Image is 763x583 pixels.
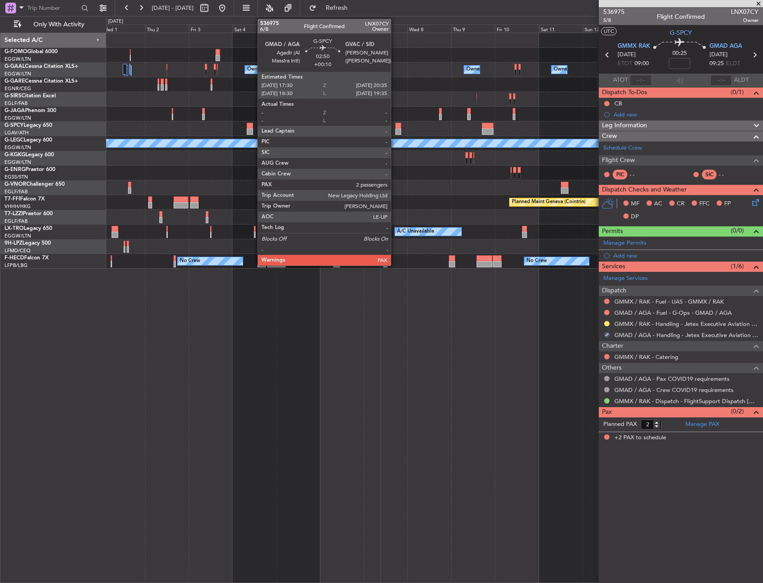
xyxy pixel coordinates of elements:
a: VHHH/HKG [4,203,31,210]
div: Owner [247,63,262,76]
a: EGGW/LTN [4,56,31,62]
a: EGGW/LTN [4,115,31,121]
span: GMAD AGA [709,42,742,51]
span: G-SPCY [4,123,24,128]
span: 5/8 [603,17,625,24]
div: Thu 9 [451,25,495,33]
div: SIC [702,170,717,179]
span: Flight Crew [602,155,635,166]
a: LGAV/ATH [4,129,29,136]
div: Planned Maint Geneva (Cointrin) [512,196,585,209]
span: CR [677,200,684,208]
span: G-KGKG [4,152,25,158]
button: Refresh [305,1,358,15]
a: F-HECDFalcon 7X [4,255,49,261]
div: No Crew [527,254,547,268]
span: ETOT [618,59,632,68]
span: LX-TRO [4,226,24,231]
a: EGNR/CEG [4,85,31,92]
span: AC [654,200,662,208]
span: T7-FFI [4,196,20,202]
a: LFMD/CEQ [4,247,30,254]
a: G-FOMOGlobal 6000 [4,49,58,54]
span: G-GAAL [4,64,25,69]
div: Fri 10 [495,25,539,33]
span: G-SPCY [670,28,692,37]
div: PIC [613,170,627,179]
div: Wed 1 [101,25,145,33]
span: 09:25 [709,59,724,68]
span: 9H-LPZ [4,241,22,246]
span: (0/0) [731,226,744,235]
div: Sat 11 [539,25,583,33]
a: G-ENRGPraetor 600 [4,167,55,172]
a: EGGW/LTN [4,159,31,166]
span: Owner [731,17,759,24]
div: Wed 8 [407,25,451,33]
div: A/C Unavailable [397,225,434,238]
span: FP [724,200,731,208]
span: 00:25 [672,49,687,58]
button: UTC [601,27,617,35]
a: T7-LZZIPraetor 600 [4,211,53,217]
span: 09:00 [634,59,649,68]
a: EGGW/LTN [4,233,31,239]
a: GMMX / RAK - Catering [614,353,678,361]
a: G-SPCYLegacy 650 [4,123,52,128]
span: ATOT [613,76,628,85]
a: GMAD / AGA - Fuel - G-Ops - GMAD / AGA [614,309,732,316]
div: - - [630,171,650,179]
a: G-GAALCessna Citation XLS+ [4,64,78,69]
span: DP [631,212,639,221]
div: Add new [614,252,759,259]
span: G-FOMO [4,49,27,54]
span: Leg Information [602,121,647,131]
span: Charter [602,341,623,351]
div: Owner [554,63,569,76]
span: (0/1) [731,87,744,97]
span: +2 PAX to schedule [614,433,666,442]
span: 536975 [603,7,625,17]
span: [DATE] [709,50,728,59]
a: Schedule Crew [603,144,642,153]
div: Sat 4 [232,25,276,33]
a: GMAD / AGA - Pax COVID19 requirements [614,375,730,383]
span: Permits [602,226,623,237]
a: GMMX / RAK - Fuel - UAS - GMMX / RAK [614,298,724,305]
a: 9H-LPZLegacy 500 [4,241,51,246]
a: LFPB/LBG [4,262,28,269]
div: Sun 12 [583,25,626,33]
a: EGLF/FAB [4,100,28,107]
a: EGLF/FAB [4,188,28,195]
a: T7-FFIFalcon 7X [4,196,45,202]
span: G-GARE [4,79,25,84]
div: CB [614,100,622,107]
a: G-GARECessna Citation XLS+ [4,79,78,84]
span: LNX07CY [731,7,759,17]
div: Tue 7 [364,25,407,33]
div: Flight Confirmed [657,12,705,21]
a: Manage Permits [603,239,647,248]
a: LX-TROLegacy 650 [4,226,52,231]
a: G-VNORChallenger 650 [4,182,65,187]
a: GMAD / AGA - Crew COVID19 requirements [614,386,734,394]
div: Owner [466,63,481,76]
span: Dispatch [602,286,626,296]
a: EGGW/LTN [4,144,31,151]
span: Only With Activity [23,21,94,28]
span: GMMX RAK [618,42,650,51]
span: G-ENRG [4,167,25,172]
span: G-SIRS [4,93,21,99]
div: Mon 6 [320,25,364,33]
a: Manage PAX [685,420,719,429]
span: T7-LZZI [4,211,23,217]
a: EGGW/LTN [4,71,31,77]
button: Only With Activity [10,17,97,32]
a: Manage Services [603,274,648,283]
a: EGSS/STN [4,174,28,180]
span: G-VNOR [4,182,26,187]
a: G-LEGCLegacy 600 [4,137,52,143]
div: Thu 2 [145,25,189,33]
span: (0/2) [731,407,744,416]
span: ELDT [726,59,740,68]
